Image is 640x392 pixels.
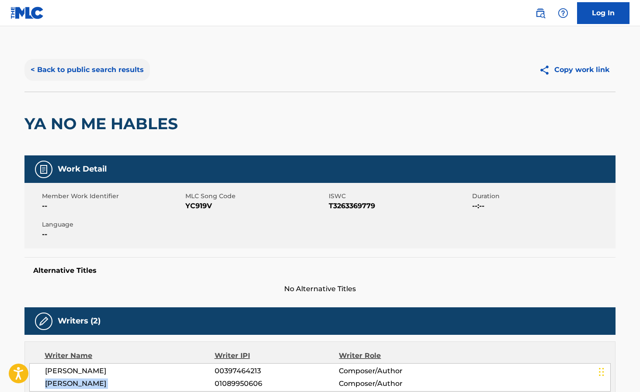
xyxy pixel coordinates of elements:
[554,4,572,22] div: Help
[596,350,640,392] iframe: Chat Widget
[215,351,339,361] div: Writer IPI
[215,378,339,389] span: 01089950606
[24,284,616,294] span: No Alternative Titles
[38,164,49,175] img: Work Detail
[472,201,613,211] span: --:--
[24,114,182,134] h2: YA NO ME HABLES
[577,2,630,24] a: Log In
[185,192,327,201] span: MLC Song Code
[42,220,183,229] span: Language
[45,366,215,376] span: [PERSON_NAME]
[215,366,339,376] span: 00397464213
[532,4,549,22] a: Public Search
[45,378,215,389] span: [PERSON_NAME]
[42,229,183,240] span: --
[339,378,452,389] span: Composer/Author
[472,192,613,201] span: Duration
[539,65,554,76] img: Copy work link
[533,59,616,81] button: Copy work link
[45,351,215,361] div: Writer Name
[58,316,101,326] h5: Writers (2)
[329,192,470,201] span: ISWC
[58,164,107,174] h5: Work Detail
[10,7,44,19] img: MLC Logo
[24,59,150,81] button: < Back to public search results
[185,201,327,211] span: YC919V
[535,8,546,18] img: search
[339,351,452,361] div: Writer Role
[42,201,183,211] span: --
[42,192,183,201] span: Member Work Identifier
[558,8,568,18] img: help
[599,359,604,385] div: Drag
[329,201,470,211] span: T3263369779
[339,366,452,376] span: Composer/Author
[33,266,607,275] h5: Alternative Titles
[38,316,49,327] img: Writers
